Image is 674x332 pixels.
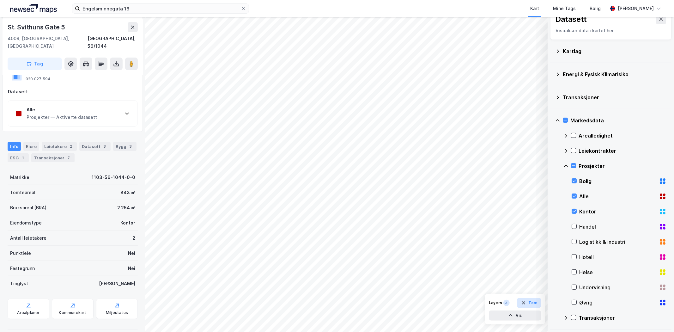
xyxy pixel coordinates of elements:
[530,5,539,12] div: Kart
[128,143,134,150] div: 3
[23,142,39,151] div: Eiere
[579,132,666,139] div: Arealledighet
[10,234,46,242] div: Antall leietakere
[27,106,97,114] div: Alle
[579,268,656,276] div: Helse
[489,300,502,305] div: Layers
[79,142,111,151] div: Datasett
[102,143,108,150] div: 3
[553,5,576,12] div: Mine Tags
[563,47,666,55] div: Kartlag
[8,142,21,151] div: Info
[8,153,29,162] div: ESG
[8,35,88,50] div: 4008, [GEOGRAPHIC_DATA], [GEOGRAPHIC_DATA]
[10,4,57,13] img: logo.a4113a55bc3d86da70a041830d287a7e.svg
[132,234,135,242] div: 2
[579,284,656,291] div: Undervisning
[579,223,656,231] div: Handel
[59,310,86,315] div: Kommunekart
[20,155,26,161] div: 1
[88,35,138,50] div: [GEOGRAPHIC_DATA], 56/1044
[579,314,666,322] div: Transaksjoner
[642,302,674,332] iframe: Chat Widget
[42,142,77,151] div: Leietakere
[503,300,510,306] div: 3
[563,94,666,101] div: Transaksjoner
[106,310,128,315] div: Miljøstatus
[489,310,541,321] button: Vis
[10,265,35,272] div: Festegrunn
[570,117,666,124] div: Markedsdata
[590,5,601,12] div: Bolig
[8,58,62,70] button: Tag
[17,310,39,315] div: Arealplaner
[579,253,656,261] div: Hotell
[128,265,135,272] div: Nei
[26,77,51,82] div: 920 827 594
[27,114,97,121] div: Prosjekter — Aktiverte datasett
[517,298,541,308] button: Tøm
[579,193,656,200] div: Alle
[8,22,66,32] div: St. Svithuns Gate 5
[31,153,75,162] div: Transaksjoner
[579,208,656,215] div: Kontor
[10,189,35,196] div: Tomteareal
[128,249,135,257] div: Nei
[579,147,666,155] div: Leiekontrakter
[92,174,135,181] div: 1103-56-1044-0-0
[556,14,587,24] div: Datasett
[117,204,135,212] div: 2 254 ㎡
[10,174,31,181] div: Matrikkel
[579,238,656,246] div: Logistikk & industri
[579,299,656,306] div: Øvrig
[8,88,137,95] div: Datasett
[579,162,666,170] div: Prosjekter
[10,280,28,287] div: Tinglyst
[68,143,74,150] div: 2
[10,219,42,227] div: Eiendomstype
[618,5,654,12] div: [PERSON_NAME]
[556,27,666,34] div: Visualiser data i kartet her.
[120,189,135,196] div: 843 ㎡
[10,204,46,212] div: Bruksareal (BRA)
[99,280,135,287] div: [PERSON_NAME]
[113,142,137,151] div: Bygg
[66,155,72,161] div: 7
[80,4,241,13] input: Søk på adresse, matrikkel, gårdeiere, leietakere eller personer
[120,219,135,227] div: Kontor
[10,249,31,257] div: Punktleie
[563,71,666,78] div: Energi & Fysisk Klimarisiko
[579,177,656,185] div: Bolig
